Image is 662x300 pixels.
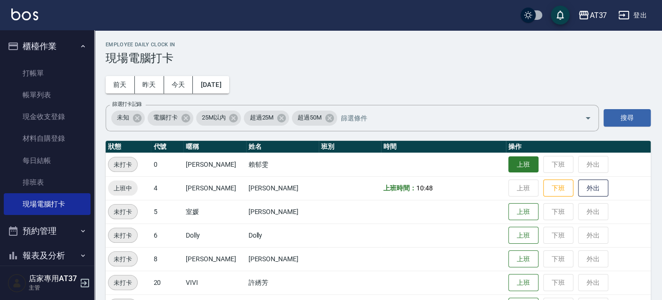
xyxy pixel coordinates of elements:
button: 外出 [578,180,608,197]
span: 超過50M [292,113,327,122]
td: Dolly [246,223,319,247]
img: Logo [11,9,38,20]
a: 帳單列表 [4,84,91,106]
button: 櫃檯作業 [4,34,91,59]
td: [PERSON_NAME] [183,176,246,200]
span: 未打卡 [108,231,137,240]
a: 每日結帳 [4,150,91,171]
a: 排班表 [4,171,91,193]
a: 打帳單 [4,62,91,84]
span: 超過25M [244,113,279,122]
button: Open [580,111,596,126]
button: 上班 [508,274,538,291]
span: 未打卡 [108,207,137,217]
button: 搜尋 [604,109,651,127]
a: 現金收支登錄 [4,106,91,128]
h2: Employee Daily Clock In [106,42,651,48]
td: 0 [151,153,183,176]
td: [PERSON_NAME] [246,200,319,223]
td: 6 [151,223,183,247]
td: [PERSON_NAME] [183,247,246,271]
span: 未知 [111,113,135,122]
td: [PERSON_NAME] [246,176,319,200]
span: 未打卡 [108,278,137,288]
span: 10:48 [416,184,433,192]
span: 25M以內 [196,113,232,122]
a: 材料自購登錄 [4,128,91,149]
h3: 現場電腦打卡 [106,51,651,65]
button: 前天 [106,76,135,94]
p: 主管 [29,283,77,292]
div: 25M以內 [196,111,241,126]
td: 4 [151,176,183,200]
th: 暱稱 [183,141,246,153]
button: [DATE] [193,76,229,94]
a: 現場電腦打卡 [4,193,91,215]
button: 昨天 [135,76,164,94]
b: 上班時間： [383,184,416,192]
div: AT37 [589,9,607,21]
td: 賴郁雯 [246,153,319,176]
input: 篩選條件 [339,110,568,126]
th: 代號 [151,141,183,153]
img: Person [8,274,26,292]
td: Dolly [183,223,246,247]
th: 狀態 [106,141,151,153]
th: 操作 [506,141,651,153]
label: 篩選打卡記錄 [112,101,142,108]
button: save [551,6,570,25]
h5: 店家專用AT37 [29,274,77,283]
span: 未打卡 [108,160,137,170]
button: 上班 [508,227,538,244]
td: [PERSON_NAME] [183,153,246,176]
div: 超過50M [292,111,337,126]
td: VIVI [183,271,246,294]
button: 上班 [508,203,538,221]
span: 電腦打卡 [148,113,183,122]
td: 8 [151,247,183,271]
button: 下班 [543,180,573,197]
td: 許綉芳 [246,271,319,294]
td: 20 [151,271,183,294]
td: [PERSON_NAME] [246,247,319,271]
th: 時間 [381,141,506,153]
button: 登出 [614,7,651,24]
button: 今天 [164,76,193,94]
span: 未打卡 [108,254,137,264]
span: 上班中 [108,183,138,193]
button: 預約管理 [4,219,91,243]
div: 電腦打卡 [148,111,193,126]
th: 班別 [319,141,381,153]
button: 報表及分析 [4,243,91,268]
button: 上班 [508,156,538,173]
button: 上班 [508,250,538,268]
td: 室媛 [183,200,246,223]
th: 姓名 [246,141,319,153]
div: 超過25M [244,111,289,126]
td: 5 [151,200,183,223]
div: 未知 [111,111,145,126]
button: AT37 [574,6,611,25]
